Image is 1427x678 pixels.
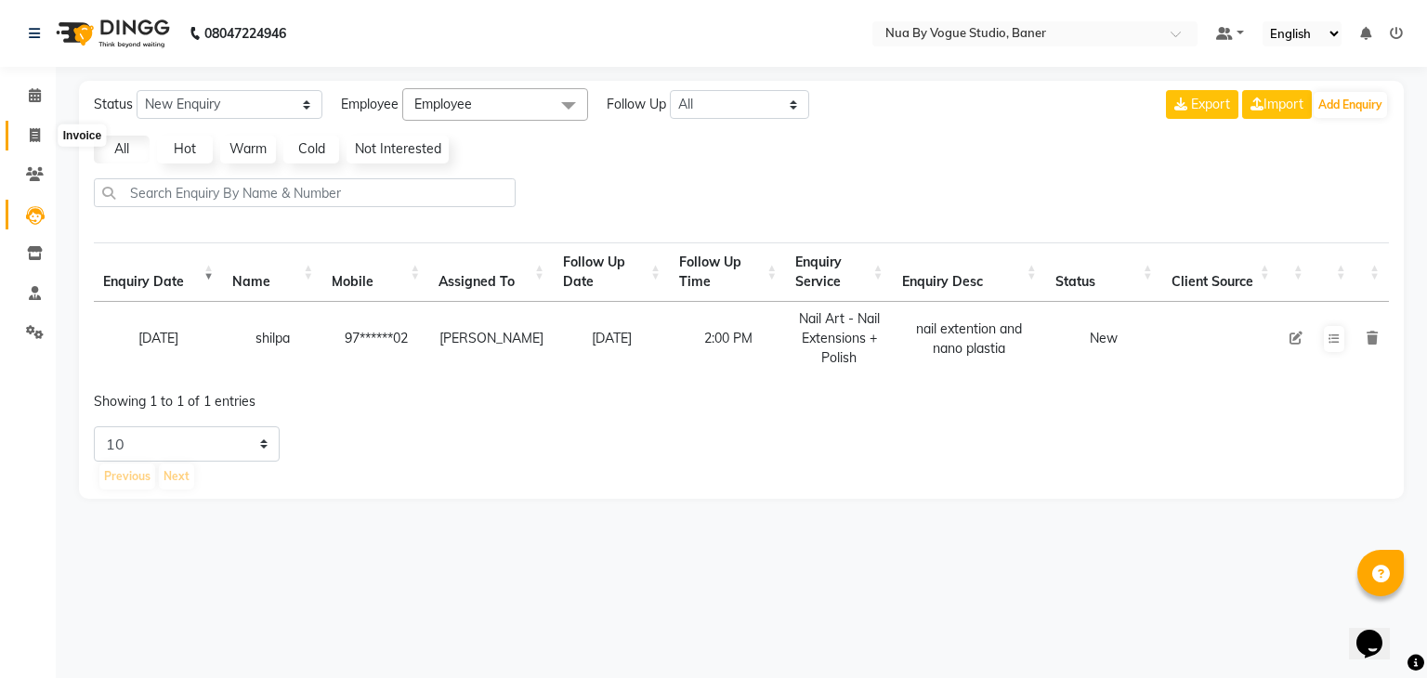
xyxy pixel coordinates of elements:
[786,242,892,302] th: Enquiry Service : activate to sort column ascending
[902,319,1037,359] div: nail extention and nano plastia
[94,95,133,114] span: Status
[47,7,175,59] img: logo
[223,242,322,302] th: Name: activate to sort column ascending
[429,302,554,375] td: [PERSON_NAME]
[554,242,670,302] th: Follow Up Date: activate to sort column ascending
[1046,302,1162,375] td: New
[220,136,276,163] a: Warm
[322,242,429,302] th: Mobile : activate to sort column ascending
[1166,90,1238,119] button: Export
[59,124,106,147] div: Invoice
[99,463,155,489] button: Previous
[429,242,554,302] th: Assigned To : activate to sort column ascending
[94,178,516,207] input: Search Enquiry By Name & Number
[1242,90,1312,119] a: Import
[670,302,786,375] td: 2:00 PM
[1162,242,1279,302] th: Client Source: activate to sort column ascending
[283,136,339,163] a: Cold
[1191,96,1230,112] span: Export
[94,302,223,375] td: [DATE]
[1046,242,1162,302] th: Status: activate to sort column ascending
[893,242,1046,302] th: Enquiry Desc: activate to sort column ascending
[94,242,223,302] th: Enquiry Date: activate to sort column ascending
[94,381,617,411] div: Showing 1 to 1 of 1 entries
[1314,92,1387,118] button: Add Enquiry
[223,302,322,375] td: shilpa
[159,463,194,489] button: Next
[347,136,449,163] a: Not Interested
[1349,604,1408,659] iframe: chat widget
[1355,242,1389,302] th: : activate to sort column ascending
[341,95,399,114] span: Employee
[94,136,150,163] a: All
[554,302,670,375] td: [DATE]
[1313,242,1355,302] th: : activate to sort column ascending
[607,95,666,114] span: Follow Up
[786,302,892,375] td: Nail Art - Nail Extensions + Polish
[1279,242,1313,302] th: : activate to sort column ascending
[157,136,213,163] a: Hot
[204,7,286,59] b: 08047224946
[670,242,786,302] th: Follow Up Time : activate to sort column ascending
[414,96,472,112] span: Employee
